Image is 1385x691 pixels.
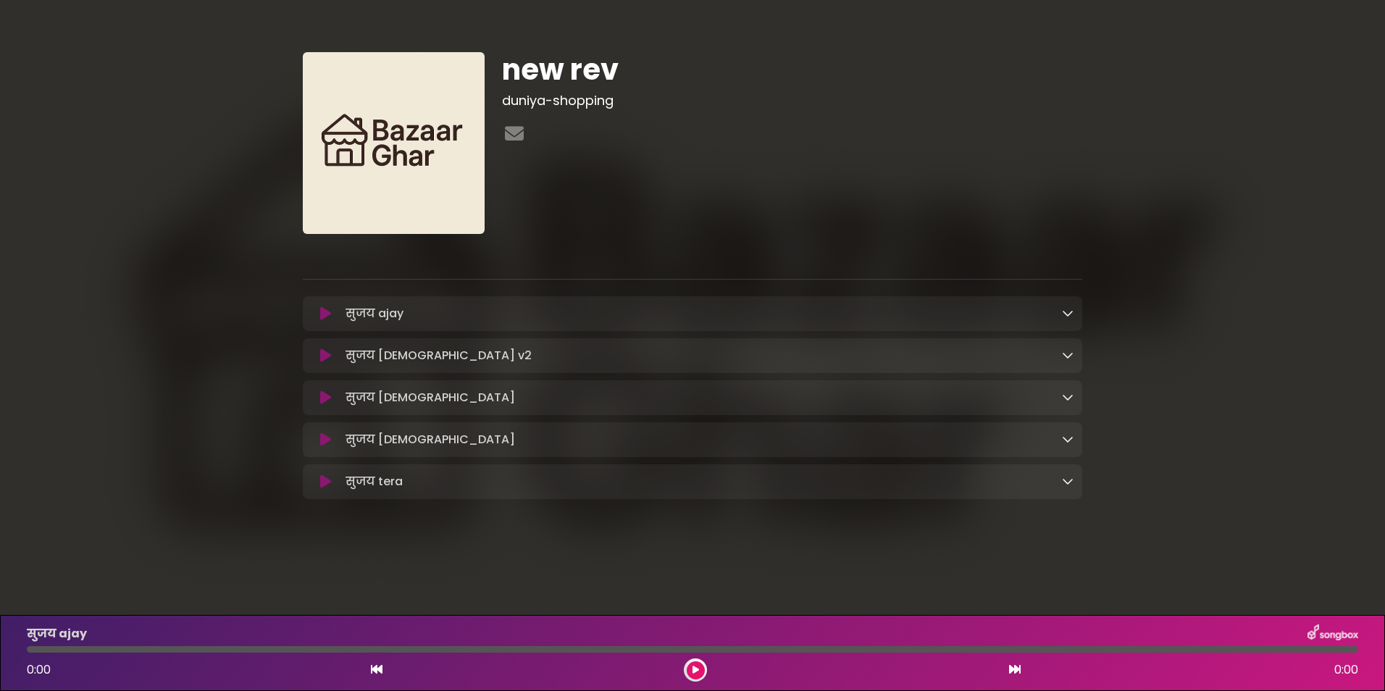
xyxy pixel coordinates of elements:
p: सुजय [DEMOGRAPHIC_DATA] [346,389,515,406]
p: सुजय [DEMOGRAPHIC_DATA] v2 [346,347,532,364]
p: सुजय ajay [346,305,403,322]
p: सुजय tera [346,473,403,490]
img: 4vGZ4QXSguwBTn86kXf1 [303,52,485,234]
h3: duniya-shopping [502,93,1082,109]
p: सुजय [DEMOGRAPHIC_DATA] [346,431,515,448]
h1: new rev [502,52,1082,87]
